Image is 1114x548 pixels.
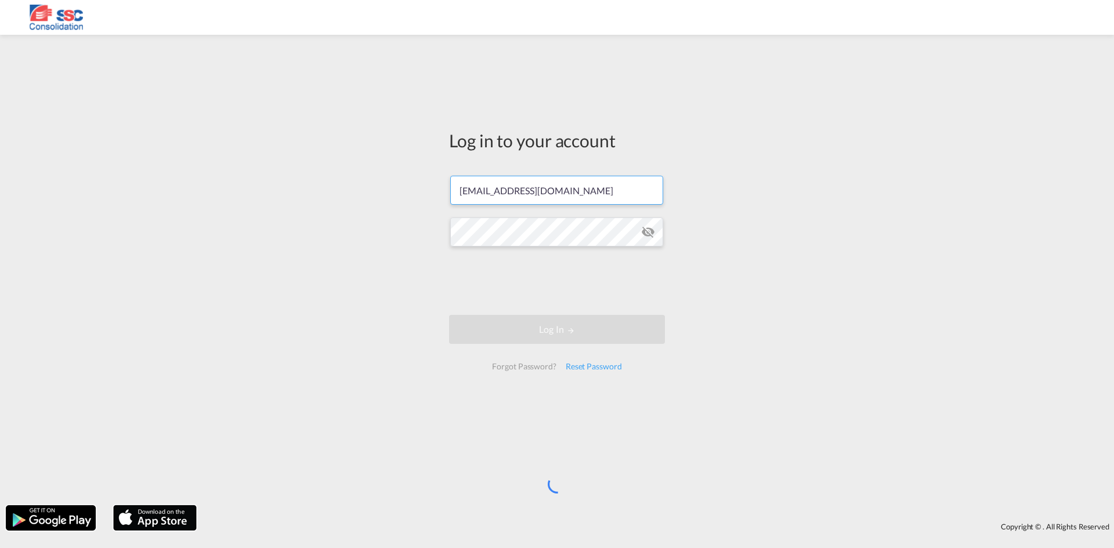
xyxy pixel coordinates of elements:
input: Enter email/phone number [450,176,663,205]
div: Log in to your account [449,128,665,153]
div: Copyright © . All Rights Reserved [202,517,1114,536]
div: Forgot Password? [487,356,560,377]
img: apple.png [112,504,198,532]
md-icon: icon-eye-off [641,225,655,239]
button: LOGIN [449,315,665,344]
iframe: reCAPTCHA [469,258,645,303]
img: google.png [5,504,97,532]
img: 37d256205c1f11ecaa91a72466fb0159.png [17,5,96,31]
div: Reset Password [561,356,627,377]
